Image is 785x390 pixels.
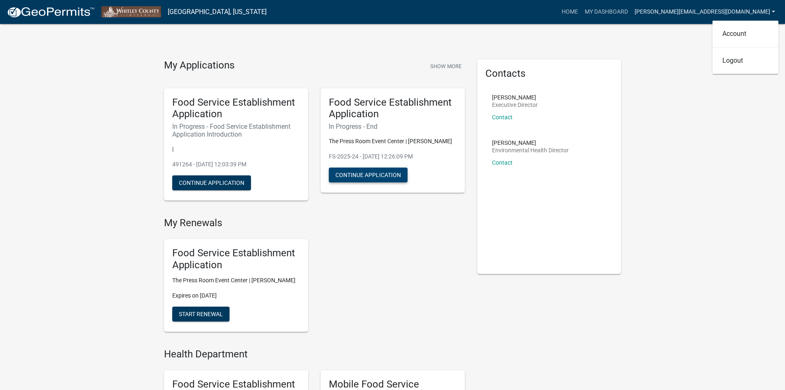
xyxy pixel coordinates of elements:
[631,4,778,20] a: [PERSON_NAME][EMAIL_ADDRESS][DOMAIN_NAME]
[172,123,300,138] h6: In Progress - Food Service Establishment Application Introduction
[329,152,457,161] p: FS-2025-24 - [DATE] 12:26:09 PM
[329,137,457,146] p: The Press Room Event Center | [PERSON_NAME]
[712,51,778,71] a: Logout
[172,175,251,190] button: Continue Application
[164,348,465,360] h4: Health Department
[164,217,465,229] h4: My Renewals
[581,4,631,20] a: My Dashboard
[558,4,581,20] a: Home
[329,123,457,130] h6: In Progress - End
[427,59,465,73] button: Show More
[492,102,538,108] p: Executive Director
[101,6,161,17] img: Whitley County, Indiana
[492,147,569,153] p: Environmental Health Director
[179,310,223,317] span: Start Renewal
[329,97,457,121] h5: Food Service Establishment Application
[492,114,513,121] a: Contact
[712,24,778,44] a: Account
[172,247,300,271] h5: Food Service Establishment Application
[712,21,778,74] div: [PERSON_NAME][EMAIL_ADDRESS][DOMAIN_NAME]
[485,68,613,80] h5: Contacts
[172,160,300,169] p: 491264 - [DATE] 12:03:39 PM
[492,140,569,146] p: [PERSON_NAME]
[172,307,230,321] button: Start Renewal
[172,97,300,121] h5: Food Service Establishment Application
[164,59,234,72] h4: My Applications
[164,217,465,338] wm-registration-list-section: My Renewals
[168,5,267,19] a: [GEOGRAPHIC_DATA], [US_STATE]
[329,168,408,182] button: Continue Application
[172,276,300,285] p: The Press Room Event Center | [PERSON_NAME]
[492,95,538,100] p: [PERSON_NAME]
[492,159,513,166] a: Contact
[172,291,300,300] p: Expires on [DATE]
[172,145,300,154] p: |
